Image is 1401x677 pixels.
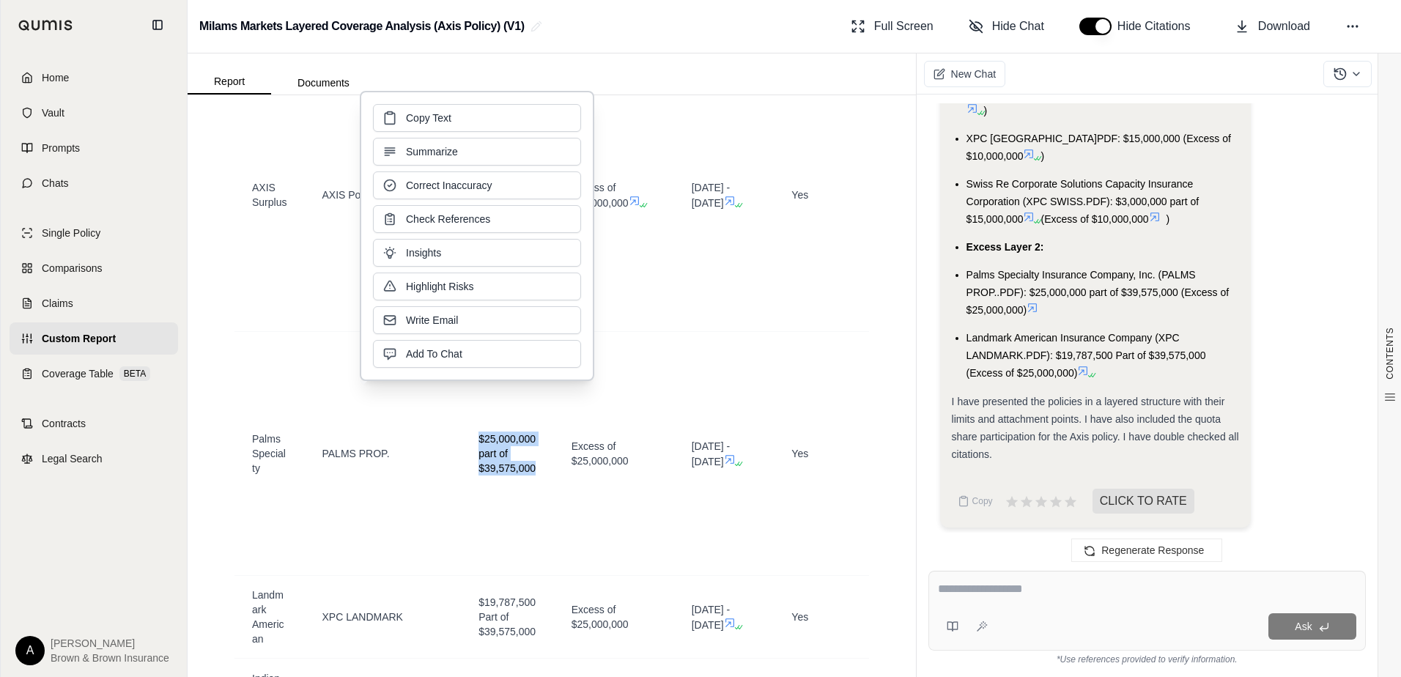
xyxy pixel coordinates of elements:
div: A [15,636,45,665]
span: Yes [791,189,808,201]
span: XPC [GEOGRAPHIC_DATA]PDF: $15,000,000 (Excess of $10,000,000 [966,133,1231,162]
a: Contracts [10,407,178,440]
button: Correct Inaccuracy [373,171,581,199]
span: Swiss Re Corporate Solutions Capacity Insurance Corporation (XPC SWISS.PDF): $3,000,000 part of $... [966,178,1199,225]
span: Contracts [42,416,86,431]
span: AXIS Policy [322,189,375,201]
h2: Milams Markets Layered Coverage Analysis (Axis Policy) (V1) [199,13,525,40]
span: Landmark American Insurance Company (XPC LANDMARK.PDF): $19,787,500 Part of $39,575,000 (Excess o... [966,332,1206,379]
span: XPC LANDMARK [322,611,402,623]
span: CONTENTS [1384,328,1396,380]
span: Hide Chat [992,18,1044,35]
span: Coverage Table [42,366,114,381]
span: Highlight Risks [406,279,474,294]
span: BETA [119,366,150,381]
span: Correct Inaccuracy [406,178,492,193]
span: PALMS PROP. [322,448,389,459]
button: New Chat [924,61,1005,87]
span: AXIS Surplus [252,182,287,208]
span: Excess of $25,000,000 [572,604,629,630]
button: Summarize [373,138,581,166]
button: Check References [373,205,581,233]
span: Hide Citations [1117,18,1199,35]
span: Excess of $10,000,000 [572,182,629,209]
button: Copy Text [373,104,581,132]
span: Chats [42,176,69,190]
span: [DATE] - [DATE] [692,440,731,467]
span: Write Email [406,313,458,328]
button: Ask [1268,613,1356,640]
a: Home [10,62,178,94]
a: Single Policy [10,217,178,249]
span: Single Policy [42,226,100,240]
span: ) [1040,150,1044,162]
a: Coverage TableBETA [10,358,178,390]
span: CLICK TO RATE [1093,489,1194,514]
span: Vault [42,106,64,120]
span: New Chat [951,67,996,81]
span: [DATE] - [DATE] [692,604,731,631]
a: Chats [10,167,178,199]
span: Add To Chat [406,347,462,361]
button: Download [1229,12,1316,41]
span: Ask [1295,621,1312,632]
button: Collapse sidebar [146,13,169,37]
span: Insights [406,245,441,260]
span: I have presented the policies in a layered structure with their limits and attachment points. I h... [952,396,1239,460]
span: Check References [406,212,490,226]
span: Claims [42,296,73,311]
span: Excess Layer 2: [966,241,1044,253]
span: Brown & Brown Insurance [51,651,169,665]
img: Qumis Logo [18,20,73,31]
button: Highlight Risks [373,273,581,300]
a: Vault [10,97,178,129]
a: Comparisons [10,252,178,284]
span: [PERSON_NAME] [51,636,169,651]
span: Copy Text [406,111,451,125]
button: Documents [271,71,376,95]
button: Regenerate Response [1071,539,1222,562]
span: Home [42,70,69,85]
a: Prompts [10,132,178,164]
span: $19,787,500 Part of $39,575,000 [478,596,536,637]
button: Insights [373,239,581,267]
button: Add To Chat [373,340,581,368]
span: (Excess of $10,000,000 [1040,213,1148,225]
span: $25,000,000 part of $39,575,000 [478,433,536,474]
button: Hide Chat [963,12,1050,41]
span: Yes [791,448,808,459]
span: ) [1167,213,1170,225]
button: Write Email [373,306,581,334]
span: [DATE] - [DATE] [692,182,731,209]
span: Summarize [406,144,458,159]
span: ) [984,105,988,116]
span: Excess of $25,000,000 [572,440,629,467]
button: Copy [952,487,999,516]
a: Claims [10,287,178,319]
a: Legal Search [10,443,178,475]
span: Copy [972,495,993,507]
span: Palms Specialty Insurance Company, Inc. (PALMS PROP..PDF): $25,000,000 part of $39,575,000 (Exces... [966,269,1230,316]
span: Yes [791,611,808,623]
div: *Use references provided to verify information. [928,651,1366,665]
span: Landmark American [252,589,284,645]
button: Report [188,70,271,95]
span: Prompts [42,141,80,155]
span: Palms Specialty [252,433,286,474]
button: Full Screen [845,12,939,41]
span: Full Screen [874,18,934,35]
span: Comparisons [42,261,102,275]
span: Custom Report [42,331,116,346]
a: Custom Report [10,322,178,355]
span: Legal Search [42,451,103,466]
span: Regenerate Response [1101,544,1204,556]
span: Download [1258,18,1310,35]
